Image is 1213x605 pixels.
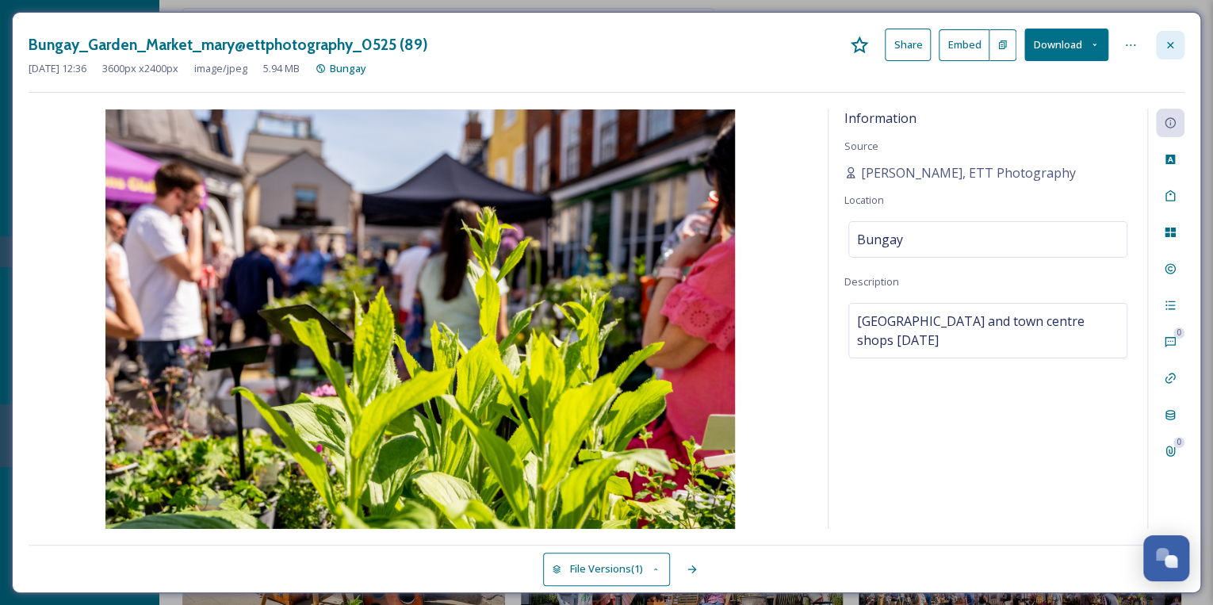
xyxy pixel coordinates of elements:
[29,33,428,56] h3: Bungay_Garden_Market_mary@ettphotography_0525 (89)
[857,230,903,249] span: Bungay
[1173,327,1184,339] div: 0
[194,61,247,76] span: image/jpeg
[29,61,86,76] span: [DATE] 12:36
[844,274,899,289] span: Description
[263,61,300,76] span: 5.94 MB
[1173,437,1184,448] div: 0
[844,139,878,153] span: Source
[29,109,812,529] img: mary%40ettphotography.co.uk-Bungay-Garden-Market-4.jpg
[857,312,1119,350] span: [GEOGRAPHIC_DATA] and town centre shops [DATE]
[939,29,989,61] button: Embed
[1143,535,1189,581] button: Open Chat
[885,29,931,61] button: Share
[844,109,916,127] span: Information
[861,163,1076,182] span: [PERSON_NAME], ETT Photography
[1024,29,1108,61] button: Download
[102,61,178,76] span: 3600 px x 2400 px
[543,553,670,585] button: File Versions(1)
[330,61,366,75] span: Bungay
[844,193,884,207] span: Location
